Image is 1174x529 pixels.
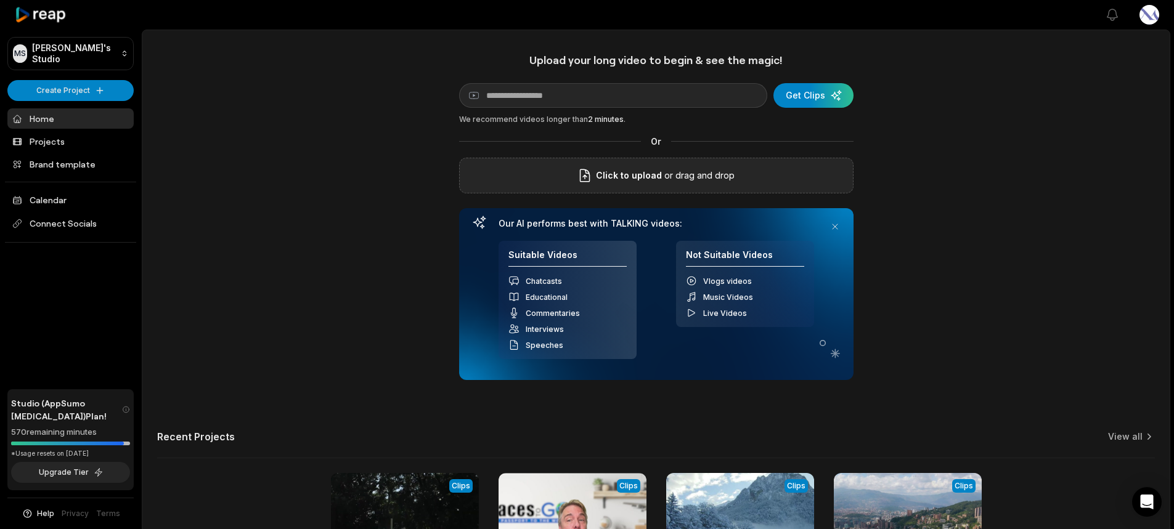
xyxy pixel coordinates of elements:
[37,508,54,519] span: Help
[11,462,130,483] button: Upgrade Tier
[7,212,134,235] span: Connect Socials
[526,341,563,350] span: Speeches
[11,397,122,422] span: Studio (AppSumo [MEDICAL_DATA]) Plan!
[32,42,116,65] p: [PERSON_NAME]'s Studio
[662,168,735,183] p: or drag and drop
[526,293,568,302] span: Educational
[596,168,662,183] span: Click to upload
[773,83,854,108] button: Get Clips
[588,115,624,124] span: 2 minutes
[7,190,134,210] a: Calendar
[508,249,627,267] h4: Suitable Videos
[11,426,130,438] div: 570 remaining minutes
[157,430,235,443] h2: Recent Projects
[526,309,580,318] span: Commentaries
[22,508,54,519] button: Help
[459,114,854,125] div: We recommend videos longer than .
[703,309,747,318] span: Live Videos
[526,277,562,286] span: Chatcasts
[11,449,130,458] div: *Usage resets on [DATE]
[703,277,752,286] span: Vlogs videos
[499,218,814,229] h3: Our AI performs best with TALKING videos:
[62,508,89,519] a: Privacy
[7,80,134,101] button: Create Project
[459,53,854,67] h1: Upload your long video to begin & see the magic!
[7,154,134,174] a: Brand template
[703,293,753,302] span: Music Videos
[1108,430,1143,443] a: View all
[7,108,134,129] a: Home
[526,325,564,334] span: Interviews
[7,131,134,151] a: Projects
[686,249,804,267] h4: Not Suitable Videos
[1132,487,1162,517] div: Open Intercom Messenger
[13,44,27,63] div: MS
[96,508,120,519] a: Terms
[641,135,671,148] span: Or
